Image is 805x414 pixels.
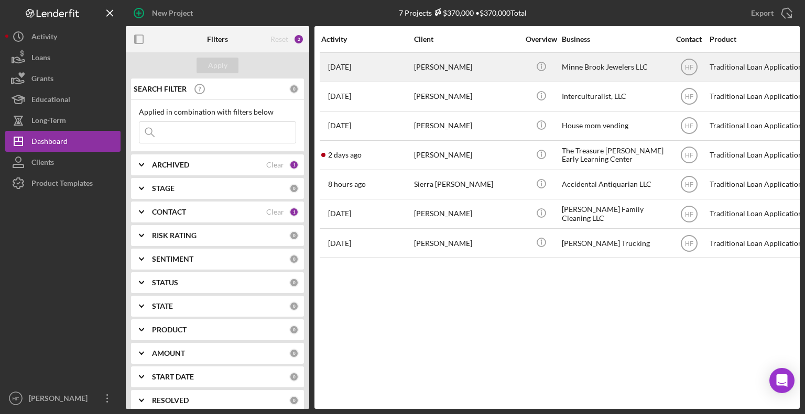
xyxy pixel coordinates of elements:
[521,35,561,43] div: Overview
[5,26,121,47] button: Activity
[769,368,795,393] div: Open Intercom Messenger
[152,349,185,357] b: AMOUNT
[270,35,288,43] div: Reset
[328,63,351,71] time: 2025-09-18 18:11
[31,173,93,196] div: Product Templates
[414,35,519,43] div: Client
[289,278,299,287] div: 0
[328,239,351,248] time: 2025-07-17 19:59
[562,141,667,169] div: The Treasure [PERSON_NAME] Early Learning Center
[685,181,693,188] text: HF
[152,255,193,263] b: SENTIMENT
[26,388,94,411] div: [PERSON_NAME]
[152,231,197,240] b: RISK RATING
[321,35,413,43] div: Activity
[289,207,299,217] div: 1
[152,161,189,169] b: ARCHIVED
[31,131,68,154] div: Dashboard
[414,229,519,257] div: [PERSON_NAME]
[152,302,173,310] b: STATE
[562,83,667,110] div: Interculturalist, LLC
[562,35,667,43] div: Business
[685,122,693,130] text: HF
[31,68,53,92] div: Grants
[152,373,194,381] b: START DATE
[31,47,50,71] div: Loans
[562,200,667,228] div: [PERSON_NAME] Family Cleaning LLC
[5,89,121,110] button: Educational
[5,173,121,194] button: Product Templates
[152,3,193,24] div: New Project
[289,301,299,311] div: 0
[685,210,693,218] text: HF
[293,34,304,44] div: 2
[414,53,519,81] div: [PERSON_NAME]
[31,26,57,50] div: Activity
[5,131,121,152] button: Dashboard
[414,200,519,228] div: [PERSON_NAME]
[399,8,527,17] div: 7 Projects • $370,000 Total
[152,278,178,287] b: STATUS
[414,141,519,169] div: [PERSON_NAME]
[328,92,351,100] time: 2025-10-06 19:03
[289,160,299,170] div: 1
[152,326,187,334] b: PRODUCT
[31,152,54,175] div: Clients
[5,47,121,68] button: Loans
[152,184,175,193] b: STAGE
[741,3,800,24] button: Export
[126,3,203,24] button: New Project
[432,8,474,17] div: $370,000
[152,208,186,216] b: CONTACT
[289,184,299,193] div: 0
[266,208,284,216] div: Clear
[414,112,519,140] div: [PERSON_NAME]
[5,388,121,409] button: HF[PERSON_NAME]
[289,325,299,334] div: 0
[289,231,299,240] div: 0
[562,229,667,257] div: [PERSON_NAME] Trucking
[685,64,693,71] text: HF
[751,3,774,24] div: Export
[685,93,693,100] text: HF
[5,152,121,173] button: Clients
[289,349,299,358] div: 0
[562,53,667,81] div: Minne Brook Jewelers LLC
[685,152,693,159] text: HF
[13,396,19,401] text: HF
[5,68,121,89] button: Grants
[414,171,519,198] div: Sierra [PERSON_NAME]
[134,85,187,93] b: SEARCH FILTER
[685,240,693,247] text: HF
[266,161,284,169] div: Clear
[207,35,228,43] b: Filters
[5,110,121,131] button: Long-Term
[328,121,351,130] time: 2025-09-11 22:37
[289,84,299,94] div: 0
[414,83,519,110] div: [PERSON_NAME]
[197,58,238,73] button: Apply
[328,180,366,188] time: 2025-10-07 12:09
[289,396,299,405] div: 0
[669,35,709,43] div: Contact
[562,112,667,140] div: House mom vending
[289,254,299,264] div: 0
[289,372,299,382] div: 0
[31,89,70,113] div: Educational
[328,209,351,218] time: 2025-09-12 18:30
[208,58,227,73] div: Apply
[152,396,189,405] b: RESOLVED
[139,108,296,116] div: Applied in combination with filters below
[328,151,362,159] time: 2025-10-05 21:01
[562,171,667,198] div: Accidental Antiquarian LLC
[31,110,66,133] div: Long-Term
